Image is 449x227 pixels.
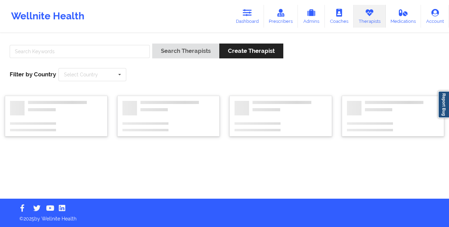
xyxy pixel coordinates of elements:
a: Prescribers [264,5,298,28]
a: Account [421,5,449,28]
button: Search Therapists [152,44,219,58]
button: Create Therapist [219,44,283,58]
a: Report Bug [438,91,449,118]
a: Coaches [325,5,354,28]
p: © 2025 by Wellnite Health [15,210,434,222]
div: Select Country [64,72,98,77]
span: Filter by Country [10,71,56,78]
input: Search Keywords [10,45,150,58]
a: Admins [298,5,325,28]
a: Medications [386,5,421,28]
a: Dashboard [231,5,264,28]
a: Therapists [354,5,386,28]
